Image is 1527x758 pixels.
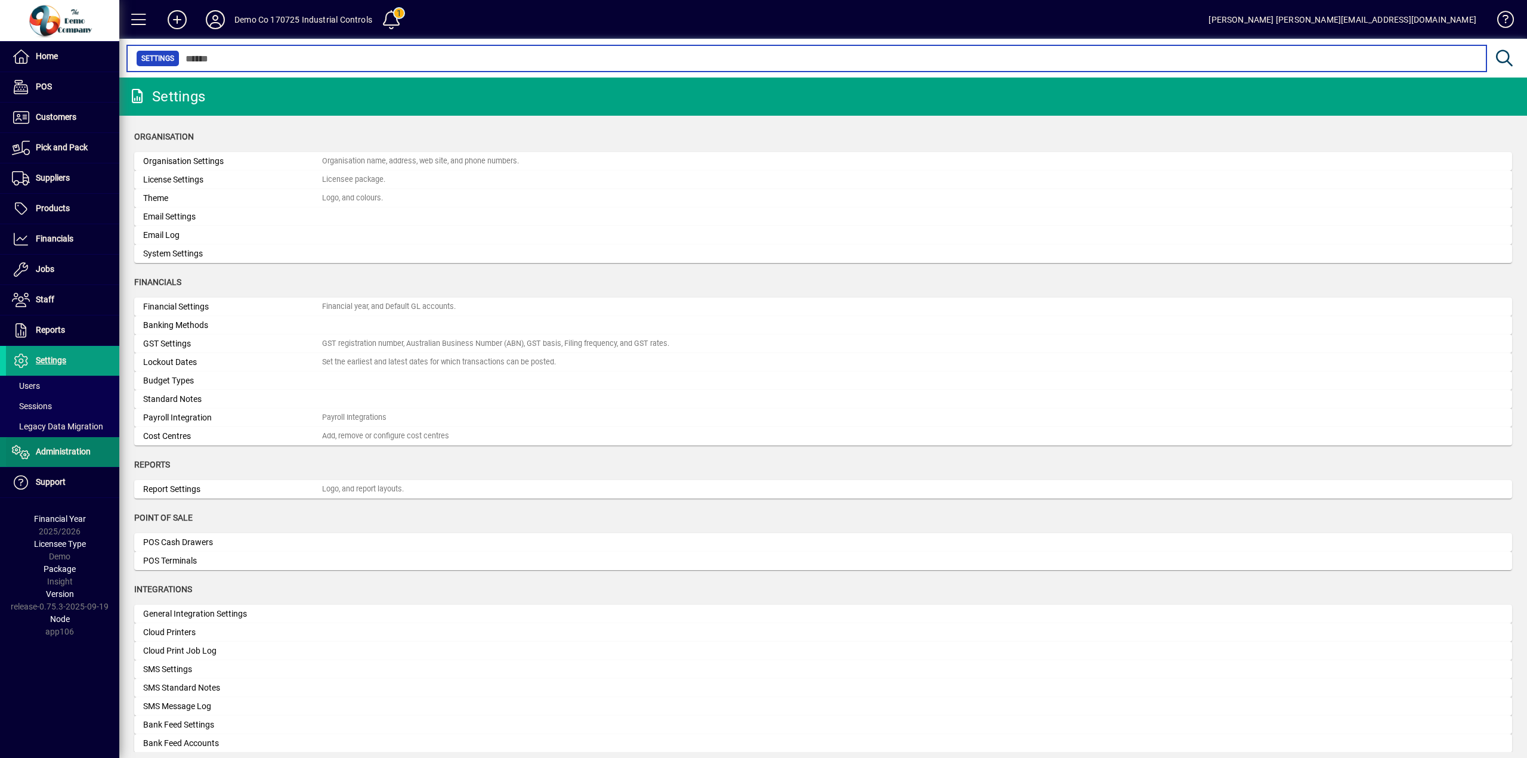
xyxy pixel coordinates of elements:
div: Cost Centres [143,430,322,443]
a: Email Log [134,226,1512,245]
div: Standard Notes [143,393,322,406]
div: Logo, and report layouts. [322,484,404,495]
div: Report Settings [143,483,322,496]
a: Pick and Pack [6,133,119,163]
span: Settings [141,52,174,64]
span: Settings [36,355,66,365]
a: Cloud Print Job Log [134,642,1512,660]
div: Set the earliest and latest dates for which transactions can be posted. [322,357,556,368]
a: POS [6,72,119,102]
div: Budget Types [143,375,322,387]
a: Financial SettingsFinancial year, and Default GL accounts. [134,298,1512,316]
div: Payroll Integrations [322,412,387,423]
a: Lockout DatesSet the earliest and latest dates for which transactions can be posted. [134,353,1512,372]
a: Organisation SettingsOrganisation name, address, web site, and phone numbers. [134,152,1512,171]
a: SMS Standard Notes [134,679,1512,697]
span: Products [36,203,70,213]
div: Logo, and colours. [322,193,383,204]
a: Sessions [6,396,119,416]
a: Support [6,468,119,497]
div: Email Settings [143,211,322,223]
div: Payroll Integration [143,412,322,424]
a: Cost CentresAdd, remove or configure cost centres [134,427,1512,445]
span: Jobs [36,264,54,274]
a: Users [6,376,119,396]
a: Products [6,194,119,224]
a: Administration [6,437,119,467]
a: Knowledge Base [1488,2,1512,41]
button: Add [158,9,196,30]
a: Staff [6,285,119,315]
a: Legacy Data Migration [6,416,119,437]
span: Financial Year [34,514,86,524]
span: Legacy Data Migration [12,422,103,431]
div: Lockout Dates [143,356,322,369]
div: Financial year, and Default GL accounts. [322,301,456,313]
div: Financial Settings [143,301,322,313]
span: Users [12,381,40,391]
div: Settings [128,87,205,106]
a: Budget Types [134,372,1512,390]
span: Reports [36,325,65,335]
a: Reports [6,315,119,345]
div: Organisation name, address, web site, and phone numbers. [322,156,519,167]
a: POS Cash Drawers [134,533,1512,552]
a: License SettingsLicensee package. [134,171,1512,189]
div: System Settings [143,247,322,260]
div: [PERSON_NAME] [PERSON_NAME][EMAIL_ADDRESS][DOMAIN_NAME] [1208,10,1476,29]
div: Email Log [143,229,322,242]
div: Theme [143,192,322,205]
div: Bank Feed Accounts [143,737,322,750]
div: GST Settings [143,338,322,350]
div: General Integration Settings [143,608,322,620]
a: SMS Settings [134,660,1512,679]
div: Add, remove or configure cost centres [322,431,449,442]
div: Banking Methods [143,319,322,332]
div: License Settings [143,174,322,186]
button: Profile [196,9,234,30]
a: General Integration Settings [134,605,1512,623]
div: Bank Feed Settings [143,719,322,731]
span: Suppliers [36,173,70,182]
div: Demo Co 170725 Industrial Controls [234,10,372,29]
div: Cloud Printers [143,626,322,639]
a: Customers [6,103,119,132]
div: SMS Settings [143,663,322,676]
div: Organisation Settings [143,155,322,168]
a: Cloud Printers [134,623,1512,642]
a: Payroll IntegrationPayroll Integrations [134,409,1512,427]
span: Sessions [12,401,52,411]
span: Administration [36,447,91,456]
a: Bank Feed Accounts [134,734,1512,753]
div: SMS Message Log [143,700,322,713]
a: Report SettingsLogo, and report layouts. [134,480,1512,499]
span: Licensee Type [34,539,86,549]
span: POS [36,82,52,91]
div: Licensee package. [322,174,385,185]
span: Version [46,589,74,599]
div: POS Terminals [143,555,322,567]
div: POS Cash Drawers [143,536,322,549]
a: ThemeLogo, and colours. [134,189,1512,208]
a: Banking Methods [134,316,1512,335]
span: Home [36,51,58,61]
span: Support [36,477,66,487]
span: Staff [36,295,54,304]
span: Pick and Pack [36,143,88,152]
span: Financials [134,277,181,287]
div: SMS Standard Notes [143,682,322,694]
span: Customers [36,112,76,122]
a: Jobs [6,255,119,284]
span: Organisation [134,132,194,141]
a: System Settings [134,245,1512,263]
a: Bank Feed Settings [134,716,1512,734]
a: Financials [6,224,119,254]
span: Point of Sale [134,513,193,522]
a: Email Settings [134,208,1512,226]
a: Suppliers [6,163,119,193]
span: Financials [36,234,73,243]
a: Standard Notes [134,390,1512,409]
a: POS Terminals [134,552,1512,570]
div: GST registration number, Australian Business Number (ABN), GST basis, Filing frequency, and GST r... [322,338,669,349]
a: GST SettingsGST registration number, Australian Business Number (ABN), GST basis, Filing frequenc... [134,335,1512,353]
